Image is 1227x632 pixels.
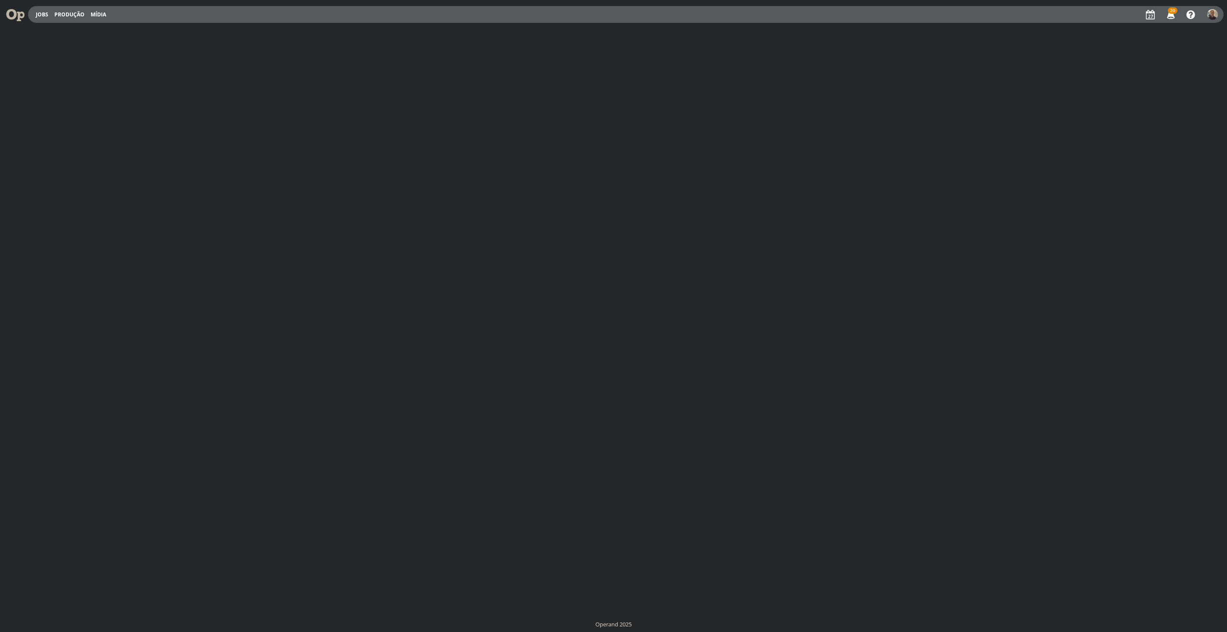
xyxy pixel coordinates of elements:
[1168,7,1177,14] span: 20
[1161,7,1179,22] button: 20
[88,11,109,18] button: Mídia
[33,11,51,18] button: Jobs
[54,11,85,18] a: Produção
[52,11,87,18] button: Produção
[36,11,48,18] a: Jobs
[1207,9,1218,20] img: R
[91,11,106,18] a: Mídia
[1207,7,1218,22] button: R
